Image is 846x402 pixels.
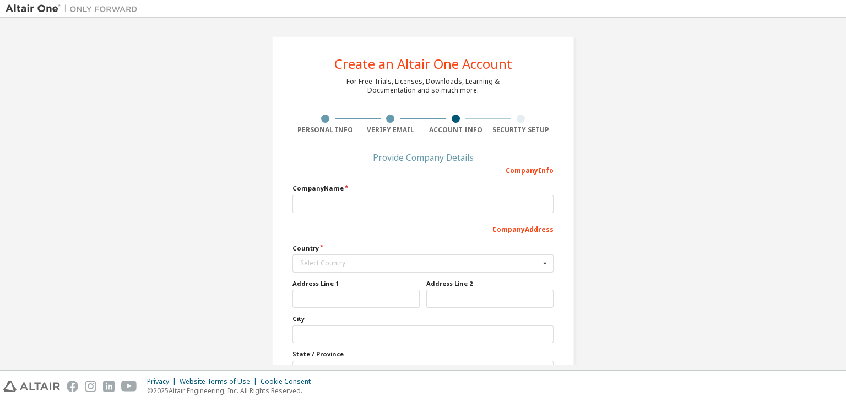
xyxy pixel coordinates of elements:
[3,381,60,392] img: altair_logo.svg
[292,184,554,193] label: Company Name
[261,377,317,386] div: Cookie Consent
[292,279,420,288] label: Address Line 1
[6,3,143,14] img: Altair One
[147,377,180,386] div: Privacy
[292,220,554,237] div: Company Address
[292,350,554,358] label: State / Province
[426,279,554,288] label: Address Line 2
[103,381,115,392] img: linkedin.svg
[180,377,261,386] div: Website Terms of Use
[292,161,554,178] div: Company Info
[358,126,424,134] div: Verify Email
[147,386,317,395] p: © 2025 Altair Engineering, Inc. All Rights Reserved.
[300,260,540,267] div: Select Country
[292,154,554,161] div: Provide Company Details
[292,244,554,253] label: Country
[292,314,554,323] label: City
[67,381,78,392] img: facebook.svg
[85,381,96,392] img: instagram.svg
[334,57,512,70] div: Create an Altair One Account
[489,126,554,134] div: Security Setup
[121,381,137,392] img: youtube.svg
[346,77,500,95] div: For Free Trials, Licenses, Downloads, Learning & Documentation and so much more.
[292,126,358,134] div: Personal Info
[423,126,489,134] div: Account Info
